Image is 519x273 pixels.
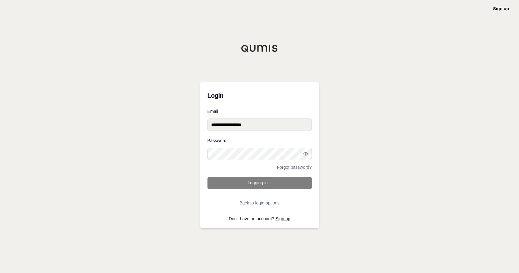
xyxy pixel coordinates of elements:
[207,89,312,102] h3: Login
[275,216,290,221] a: Sign up
[207,109,312,114] label: Email
[277,165,312,169] a: Forgot password?
[493,6,509,11] a: Sign up
[207,217,312,221] p: Don't have an account?
[241,45,278,52] img: Qumis
[207,197,312,209] button: Back to login options
[207,138,312,143] label: Password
